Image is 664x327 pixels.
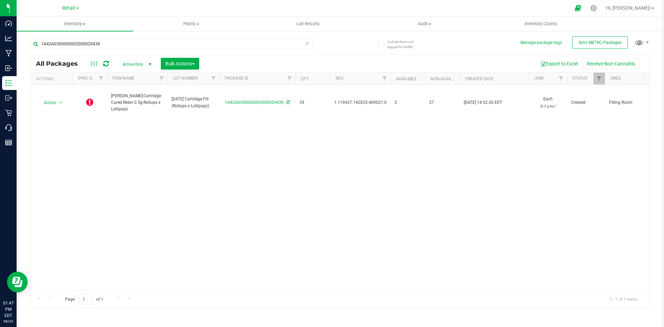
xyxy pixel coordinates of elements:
[515,21,566,27] span: Inventory Counts
[79,294,92,305] input: 1
[396,76,417,81] a: Available
[284,73,295,84] a: Filter
[285,100,290,105] span: Sync from Compliance System
[5,35,12,42] inline-svg: Analytics
[334,99,387,106] span: 1.119437.142835.409021.0
[173,76,198,81] a: Lot Number
[3,319,13,324] p: 08/24
[133,21,249,27] span: Plants
[5,139,12,146] inline-svg: Reports
[429,99,455,106] span: 27
[3,300,13,319] p: 01:47 PM EDT
[62,5,75,11] span: Retail
[225,100,284,105] a: 1A42A0300000002000029438
[589,5,598,11] div: Manage settings
[5,109,12,116] inline-svg: Retail
[431,76,461,81] a: Non-Available
[610,76,621,81] a: Area
[5,50,12,57] inline-svg: Manufacturing
[395,99,421,106] span: 2
[7,272,28,292] iframe: Resource center
[5,94,12,101] inline-svg: Outbound
[5,124,12,131] inline-svg: Call Center
[59,294,109,305] span: Page of 1
[112,76,135,81] a: Item Name
[335,76,343,81] a: SKU
[17,21,133,27] span: Inventory
[579,40,621,45] span: Sync METRC Packages
[156,73,167,84] a: Filter
[582,58,639,70] button: Receive Non-Cannabis
[533,103,563,109] p: (0.5 g ea.)
[17,17,133,31] a: Inventory
[225,76,248,81] a: Package ID
[301,76,308,81] a: Qty
[78,76,104,81] a: Sync Status
[250,17,366,31] a: Lab Results
[161,58,199,70] button: Bulk Actions
[86,98,93,107] span: OUT OF SYNC!
[5,80,12,87] inline-svg: Inventory
[555,73,567,84] a: Filter
[387,39,422,49] span: Include items not tagged for facility
[208,73,219,84] a: Filter
[57,98,65,108] span: select
[572,36,628,49] button: Sync METRC Packages
[5,20,12,27] inline-svg: Dashboard
[465,76,494,81] a: Created Date
[534,76,543,81] a: UOM
[572,76,587,81] a: Status
[520,40,562,46] button: Manage package tags
[133,17,250,31] a: Plants
[165,61,195,66] span: Bulk Actions
[111,93,163,113] span: [PERSON_NAME]-Cartridge-Cured Resin 0.5g-Rollups x Lollipopz
[570,1,586,15] span: Open Ecommerce Menu
[38,98,56,108] span: Action
[593,73,605,84] a: Filter
[379,73,390,84] a: Filter
[464,99,502,106] span: [DATE] 14:52:30 EDT
[287,21,329,27] span: Lab Results
[299,99,326,106] span: 29
[95,73,107,84] a: Filter
[609,99,653,106] span: Filling Room
[5,65,12,72] inline-svg: Inbound
[533,96,563,109] span: Each
[366,17,483,31] a: Audit
[367,21,482,27] span: Audit
[536,58,582,70] button: Export to Excel
[30,39,313,49] input: Search Package ID, Item Name, SKU, Lot or Part Number...
[36,60,85,67] span: All Packages
[172,96,215,109] span: [DATE] Cartridge Fill (Rollups x Lollipopz)
[604,294,643,304] span: 1 - 1 of 1 items
[36,76,70,81] div: Actions
[606,5,651,11] span: Hi, [PERSON_NAME]!
[571,99,601,106] span: Created
[483,17,599,31] a: Inventory Counts
[305,39,310,48] span: Clear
